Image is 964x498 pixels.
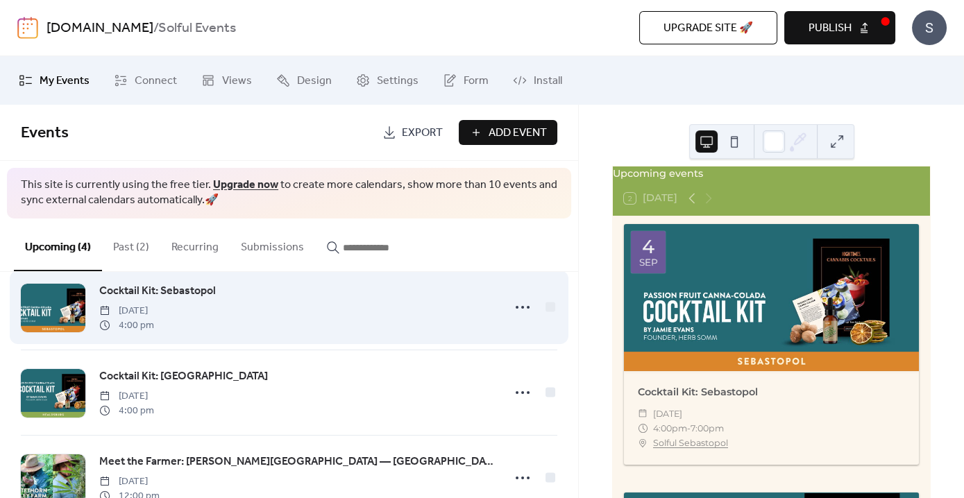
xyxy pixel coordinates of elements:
[230,218,315,270] button: Submissions
[8,62,100,99] a: My Events
[297,73,332,89] span: Design
[160,218,230,270] button: Recurring
[653,436,728,450] a: Solful Sebastopol
[99,282,216,300] a: Cocktail Kit: Sebastopol
[638,436,648,450] div: ​
[459,120,557,145] button: Add Event
[99,454,495,470] span: Meet the Farmer: [PERSON_NAME][GEOGRAPHIC_DATA] — [GEOGRAPHIC_DATA]
[14,218,102,271] button: Upcoming (4)
[99,453,495,471] a: Meet the Farmer: [PERSON_NAME][GEOGRAPHIC_DATA] — [GEOGRAPHIC_DATA]
[99,404,154,418] span: 4:00 pm
[691,421,724,436] span: 7:00pm
[346,62,429,99] a: Settings
[613,166,930,182] div: Upcoming events
[21,178,557,209] span: This site is currently using the free tier. to create more calendars, show more than 10 events an...
[653,406,682,421] span: [DATE]
[103,62,187,99] a: Connect
[639,11,777,44] button: Upgrade site 🚀
[213,174,278,196] a: Upgrade now
[372,120,453,145] a: Export
[912,10,947,45] div: S
[489,125,547,141] span: Add Event
[191,62,262,99] a: Views
[464,73,489,89] span: Form
[377,73,418,89] span: Settings
[99,318,154,333] span: 4:00 pm
[624,385,919,400] div: Cocktail Kit: Sebastopol
[784,11,895,44] button: Publish
[99,283,216,300] span: Cocktail Kit: Sebastopol
[135,73,177,89] span: Connect
[809,20,852,37] span: Publish
[158,15,236,42] b: Solful Events
[21,118,69,148] span: Events
[639,258,658,268] div: Sep
[638,406,648,421] div: ​
[99,389,154,404] span: [DATE]
[402,125,443,141] span: Export
[687,421,691,436] span: -
[46,15,153,42] a: [DOMAIN_NAME]
[653,421,687,436] span: 4:00pm
[99,368,268,385] span: Cocktail Kit: [GEOGRAPHIC_DATA]
[153,15,158,42] b: /
[102,218,160,270] button: Past (2)
[663,20,753,37] span: Upgrade site 🚀
[40,73,90,89] span: My Events
[222,73,252,89] span: Views
[99,304,154,318] span: [DATE]
[642,237,654,256] div: 4
[266,62,342,99] a: Design
[638,421,648,436] div: ​
[99,474,160,489] span: [DATE]
[17,17,38,39] img: logo
[502,62,573,99] a: Install
[99,368,268,386] a: Cocktail Kit: [GEOGRAPHIC_DATA]
[432,62,499,99] a: Form
[534,73,562,89] span: Install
